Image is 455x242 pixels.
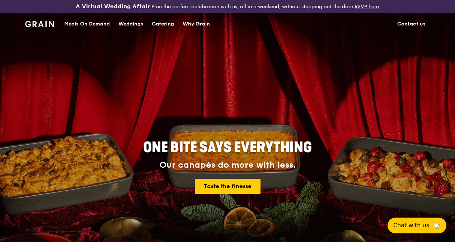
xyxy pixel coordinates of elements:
a: Taste the finesse [195,179,261,194]
a: Contact us [393,13,430,35]
a: Why Grain [178,13,214,35]
img: Grain [25,21,54,27]
span: Chat with us [393,221,429,230]
button: Chat with us🦙 [388,218,446,233]
div: Meals On Demand [64,13,110,35]
h3: A Virtual Wedding Affair [76,3,150,10]
a: RSVP here [355,4,379,10]
div: Catering [152,13,174,35]
span: ONE BITE SAYS EVERYTHING [143,139,312,156]
div: Weddings [118,13,143,35]
div: Plan the perfect celebration with us, all in a weekend, without stepping out the door. [76,3,379,10]
a: GrainGrain [25,13,54,34]
span: 🦙 [432,221,441,230]
div: Why Grain [183,13,210,35]
div: Our canapés do more with less. [98,160,357,170]
a: Weddings [114,13,147,35]
a: Catering [147,13,178,35]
